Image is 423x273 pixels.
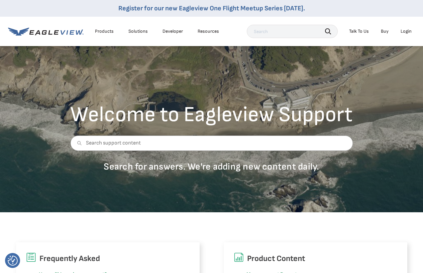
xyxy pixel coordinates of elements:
input: Search support content [70,135,353,151]
h6: Product Content [234,252,397,265]
div: Resources [198,28,219,34]
h6: Frequently Asked [26,252,190,265]
a: Buy [381,28,389,34]
img: Revisit consent button [8,256,18,266]
div: Login [401,28,412,34]
div: Products [95,28,114,34]
a: Developer [163,28,183,34]
div: Talk To Us [349,28,369,34]
a: Register for our new Eagleview One Flight Meetup Series [DATE]. [118,4,305,12]
div: Solutions [128,28,148,34]
button: Consent Preferences [8,256,18,266]
h2: Welcome to Eagleview Support [70,104,353,125]
p: Search for answers. We're adding new content daily. [70,161,353,173]
input: Search [247,25,338,38]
